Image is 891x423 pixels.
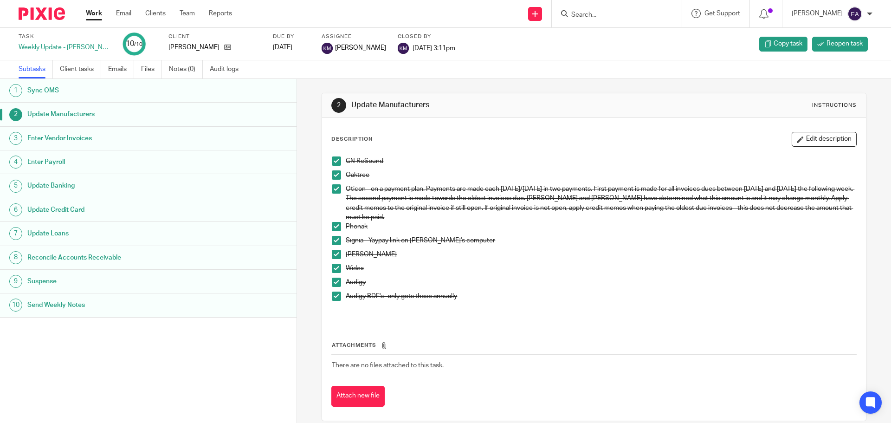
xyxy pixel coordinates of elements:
h1: Reconcile Accounts Receivable [27,251,201,265]
img: svg%3E [322,43,333,54]
h1: Update Banking [27,179,201,193]
div: 5 [9,180,22,193]
p: [PERSON_NAME] [792,9,843,18]
div: 1 [9,84,22,97]
a: Audit logs [210,60,245,78]
a: Copy task [759,37,807,52]
label: Assignee [322,33,386,40]
label: Client [168,33,261,40]
h1: Enter Vendor Invoices [27,131,201,145]
a: Subtasks [19,60,53,78]
button: Edit description [792,132,857,147]
div: Weekly Update - [PERSON_NAME] 2 [19,43,111,52]
h1: Update Manufacturers [351,100,614,110]
p: [PERSON_NAME] [168,43,220,52]
div: 7 [9,227,22,240]
p: Oticon - on a payment plan. Payments are made each [DATE]/[DATE] in two payments. First payment i... [346,184,856,222]
h1: Suspense [27,274,201,288]
div: 10 [126,39,142,49]
h1: Sync OMS [27,84,201,98]
button: Attach new file [331,386,385,407]
h1: Enter Payroll [27,155,201,169]
span: Copy task [774,39,802,48]
div: 6 [9,203,22,216]
p: GN ReSound [346,156,856,166]
h1: Update Manufacturers [27,107,201,121]
h1: Update Credit Card [27,203,201,217]
span: Attachments [332,343,376,348]
img: svg%3E [398,43,409,54]
a: Email [116,9,131,18]
label: Due by [273,33,310,40]
label: Closed by [398,33,455,40]
span: Reopen task [826,39,863,48]
img: svg%3E [847,7,862,21]
div: 4 [9,156,22,169]
div: 9 [9,275,22,288]
p: Audigy BDF's -only gets these annually [346,292,856,301]
div: Instructions [812,102,857,109]
div: 2 [331,98,346,113]
a: Team [180,9,195,18]
p: Audigy [346,278,856,287]
a: Notes (0) [169,60,203,78]
div: [DATE] [273,43,310,52]
a: Clients [145,9,166,18]
label: Task [19,33,111,40]
a: Work [86,9,102,18]
div: 10 [9,299,22,312]
span: Get Support [704,10,740,17]
span: [DATE] 3:11pm [413,45,455,51]
p: Widex [346,264,856,273]
p: Signia - Yaypay link on [PERSON_NAME]'s computer [346,236,856,245]
h1: Update Loans [27,227,201,241]
img: Pixie [19,7,65,20]
a: Reopen task [812,37,868,52]
span: [PERSON_NAME] [335,43,386,52]
a: Files [141,60,162,78]
h1: Send Weekly Notes [27,298,201,312]
p: Phonak [346,222,856,231]
a: Emails [108,60,134,78]
div: 3 [9,132,22,145]
small: /10 [134,42,142,47]
p: [PERSON_NAME] [346,250,856,259]
div: 8 [9,251,22,264]
a: Reports [209,9,232,18]
a: Client tasks [60,60,101,78]
p: Oaktree [346,170,856,180]
input: Search [570,11,654,20]
span: There are no files attached to this task. [332,362,444,369]
p: Description [331,136,373,143]
div: 2 [9,108,22,121]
